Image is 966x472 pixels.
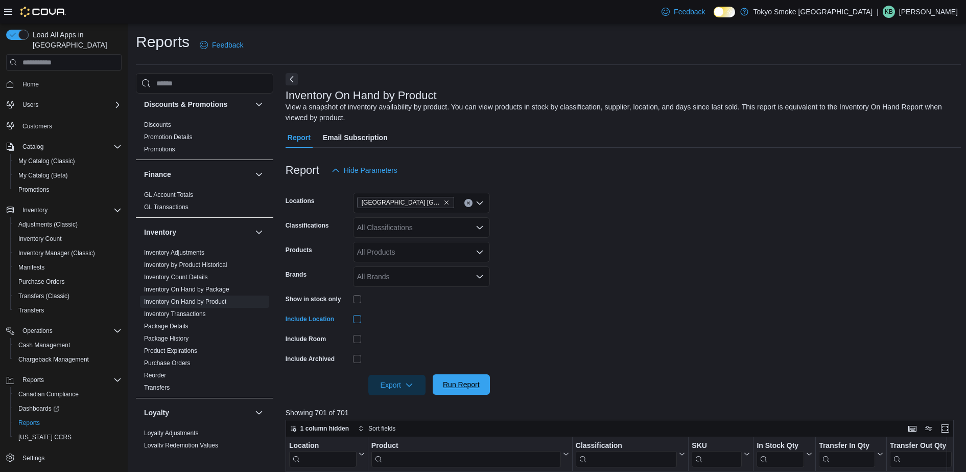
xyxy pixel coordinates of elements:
[18,99,122,111] span: Users
[476,199,484,207] button: Open list of options
[18,263,44,272] span: Manifests
[14,276,122,288] span: Purchase Orders
[10,303,126,318] button: Transfers
[286,73,298,85] button: Next
[14,339,122,351] span: Cash Management
[443,379,480,390] span: Run Report
[18,120,56,132] a: Customers
[890,441,952,451] div: Transfer Out Qty
[18,141,122,153] span: Catalog
[10,338,126,352] button: Cash Management
[576,441,677,467] div: Classification
[18,220,78,229] span: Adjustments (Classic)
[14,388,122,400] span: Canadian Compliance
[144,334,189,343] span: Package History
[374,375,419,395] span: Export
[18,292,69,300] span: Transfers (Classic)
[10,401,126,416] a: Dashboards
[18,306,44,314] span: Transfers
[18,235,62,243] span: Inventory Count
[10,352,126,367] button: Chargeback Management
[354,422,399,435] button: Sort fields
[692,441,742,451] div: SKU
[18,78,43,91] a: Home
[14,431,76,443] a: [US_STATE] CCRS
[371,441,569,467] button: Product
[877,6,879,18] p: |
[286,102,956,123] div: View a snapshot of inventory availability by product. You can view products in stock by classific...
[14,304,48,317] a: Transfers
[357,197,454,208] span: Ottawa Wellington
[286,271,307,279] label: Brands
[22,80,39,88] span: Home
[18,141,48,153] button: Catalog
[443,199,450,206] button: Remove Ottawa Wellington from selection in this group
[136,246,273,398] div: Inventory
[939,422,951,435] button: Enter fullscreen
[10,183,126,197] button: Promotions
[286,164,319,176] h3: Report
[253,407,265,419] button: Loyalty
[757,441,812,467] button: In Stock Qty
[22,206,48,214] span: Inventory
[144,249,204,256] a: Inventory Adjustments
[144,227,176,237] h3: Inventory
[144,310,206,318] span: Inventory Transactions
[576,441,686,467] button: Classification
[674,7,705,17] span: Feedback
[144,121,171,128] a: Discounts
[18,374,122,386] span: Reports
[286,89,437,102] h3: Inventory On Hand by Product
[14,233,122,245] span: Inventory Count
[22,376,44,384] span: Reports
[144,121,171,129] span: Discounts
[692,441,750,467] button: SKU
[196,35,247,55] a: Feedback
[2,98,126,112] button: Users
[2,140,126,154] button: Catalog
[286,197,315,205] label: Locations
[144,274,208,281] a: Inventory Count Details
[144,133,193,141] span: Promotion Details
[144,323,189,330] a: Package Details
[144,298,226,306] span: Inventory On Hand by Product
[144,442,218,449] a: Loyalty Redemption Values
[18,325,122,337] span: Operations
[14,247,99,259] a: Inventory Manager (Classic)
[18,157,75,165] span: My Catalog (Classic)
[18,186,50,194] span: Promotions
[819,441,883,467] button: Transfer In Qty
[14,402,122,415] span: Dashboards
[144,261,227,268] a: Inventory by Product Historical
[476,273,484,281] button: Open list of options
[890,441,960,467] button: Transfer Out Qty
[757,441,804,467] div: In Stock Qty
[476,248,484,256] button: Open list of options
[10,217,126,232] button: Adjustments (Classic)
[18,355,89,364] span: Chargeback Management
[14,169,72,182] a: My Catalog (Beta)
[692,441,742,467] div: SKU URL
[144,99,251,109] button: Discounts & Promotions
[14,402,63,415] a: Dashboards
[10,260,126,275] button: Manifests
[10,416,126,430] button: Reports
[18,249,95,257] span: Inventory Manager (Classic)
[144,169,251,179] button: Finance
[286,422,353,435] button: 1 column hidden
[144,169,171,179] h3: Finance
[144,285,229,294] span: Inventory On Hand by Package
[14,233,66,245] a: Inventory Count
[18,419,40,427] span: Reports
[144,384,170,391] a: Transfers
[286,246,312,254] label: Products
[212,40,243,50] span: Feedback
[20,7,66,17] img: Cova
[144,347,197,355] span: Product Expirations
[10,232,126,246] button: Inventory Count
[136,427,273,456] div: Loyalty
[14,184,54,196] a: Promotions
